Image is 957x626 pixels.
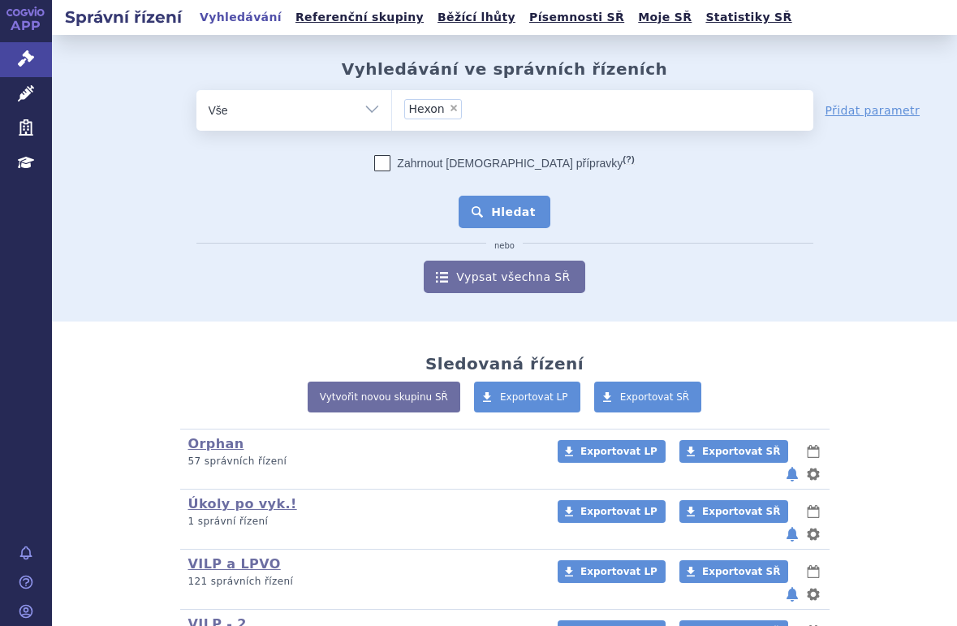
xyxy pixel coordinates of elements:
a: Vypsat všechna SŘ [424,261,584,293]
a: Vyhledávání [195,6,287,28]
a: Exportovat SŘ [679,440,788,463]
button: lhůty [805,562,821,581]
button: notifikace [784,464,800,484]
button: Hledat [459,196,550,228]
a: Exportovat LP [474,382,580,412]
a: Moje SŘ [633,6,696,28]
a: Exportovat SŘ [679,500,788,523]
span: Exportovat SŘ [620,391,690,403]
a: Exportovat SŘ [679,560,788,583]
input: Hexon [467,98,476,119]
i: nebo [486,241,523,251]
span: Hexon [409,103,445,114]
p: 121 správních řízení [188,575,537,589]
span: Exportovat SŘ [702,566,780,577]
span: Exportovat LP [580,446,657,457]
a: Referenční skupiny [291,6,429,28]
a: Exportovat LP [558,500,666,523]
h2: Vyhledávání ve správních řízeních [342,59,668,79]
button: notifikace [784,525,800,544]
a: Přidat parametr [826,102,920,119]
p: 1 správní řízení [188,515,537,529]
span: Exportovat SŘ [702,506,780,517]
a: Exportovat SŘ [594,382,702,412]
span: Exportovat SŘ [702,446,780,457]
a: Vytvořit novou skupinu SŘ [308,382,460,412]
button: lhůty [805,442,821,461]
p: 57 správních řízení [188,455,537,468]
button: nastavení [805,464,821,484]
label: Zahrnout [DEMOGRAPHIC_DATA] přípravky [374,155,634,171]
a: Písemnosti SŘ [524,6,629,28]
span: Exportovat LP [580,566,657,577]
button: nastavení [805,585,821,604]
h2: Správní řízení [52,6,195,28]
span: Exportovat LP [500,391,568,403]
a: VILP a LPVO [188,556,281,572]
button: nastavení [805,525,821,544]
a: Statistiky SŘ [701,6,796,28]
span: × [449,103,459,113]
a: Exportovat LP [558,440,666,463]
button: lhůty [805,502,821,521]
a: Běžící lhůty [433,6,520,28]
h2: Sledovaná řízení [425,354,584,373]
a: Exportovat LP [558,560,666,583]
a: Orphan [188,436,244,451]
button: notifikace [784,585,800,604]
a: Úkoly po vyk.! [188,496,297,512]
span: Exportovat LP [580,506,657,517]
abbr: (?) [623,154,634,165]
